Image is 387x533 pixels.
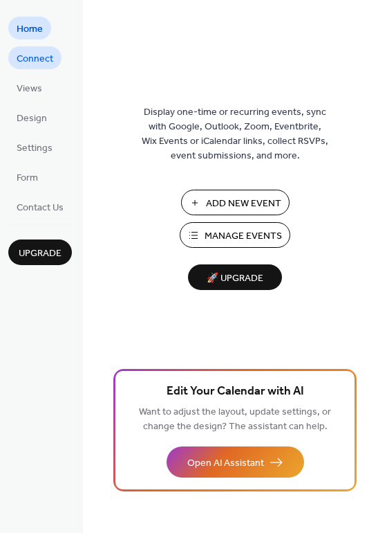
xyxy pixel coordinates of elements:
a: Views [8,76,50,99]
a: Connect [8,46,62,69]
span: Contact Us [17,201,64,215]
a: Settings [8,136,61,159]
span: Upgrade [19,246,62,261]
a: Design [8,106,55,129]
span: Home [17,22,43,37]
span: Settings [17,141,53,156]
span: Display one-time or recurring events, sync with Google, Outlook, Zoom, Eventbrite, Wix Events or ... [142,105,328,163]
span: Edit Your Calendar with AI [167,382,304,401]
span: Form [17,171,38,186]
span: Connect [17,52,53,66]
span: Want to adjust the layout, update settings, or change the design? The assistant can help. [139,403,331,436]
button: Upgrade [8,240,72,265]
button: Open AI Assistant [167,446,304,478]
span: Views [17,82,42,96]
button: 🚀 Upgrade [188,264,282,290]
a: Home [8,17,51,39]
a: Contact Us [8,195,72,218]
span: Add New Event [206,197,281,211]
span: 🚀 Upgrade [196,269,274,288]
button: Add New Event [181,190,290,215]
span: Manage Events [205,229,282,244]
a: Form [8,165,46,188]
span: Design [17,111,47,126]
span: Open AI Assistant [187,456,264,471]
button: Manage Events [180,222,290,248]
